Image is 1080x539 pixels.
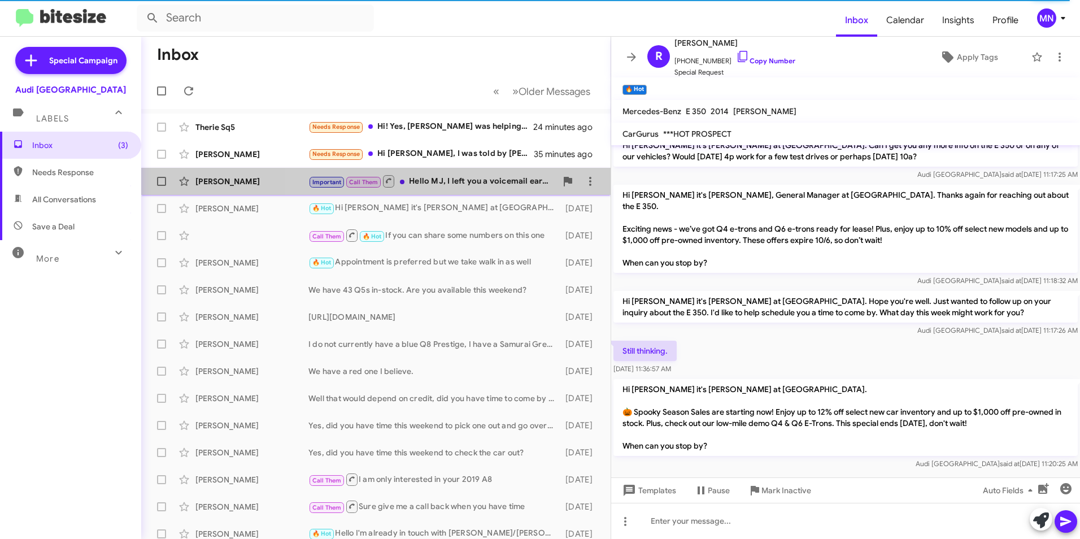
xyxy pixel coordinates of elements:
div: [PERSON_NAME] [195,474,308,485]
span: (3) [118,140,128,151]
div: MN [1037,8,1056,28]
div: [DATE] [560,338,602,350]
span: Audi [GEOGRAPHIC_DATA] [DATE] 11:20:25 AM [916,459,1078,468]
span: All Conversations [32,194,96,205]
span: Auto Fields [983,480,1037,501]
span: 2014 [711,106,729,116]
div: We have 43 Q5s in-stock. Are you available this weekend? [308,284,560,295]
div: Appointment is preferred but we take walk in as well [308,256,560,269]
a: Inbox [836,4,877,37]
div: [PERSON_NAME] [195,447,308,458]
span: said at [1001,326,1021,334]
div: Yes, did you have time this weekend to check the car out? [308,447,560,458]
div: [PERSON_NAME] [195,420,308,431]
div: [PERSON_NAME] [195,393,308,404]
span: Mark Inactive [761,480,811,501]
span: Needs Response [32,167,128,178]
span: R [655,47,663,66]
span: [PHONE_NUMBER] [674,50,795,67]
span: said at [1000,459,1020,468]
div: Therie Sq5 [195,121,308,133]
div: [DATE] [560,474,602,485]
div: [PERSON_NAME] [195,257,308,268]
div: [DATE] [560,230,602,241]
span: Pause [708,480,730,501]
div: I do not currently have a blue Q8 Prestige, I have a Samurai Grey color in the prestige [308,338,560,350]
span: said at [1001,276,1021,285]
div: If you can share some numbers on this one [308,228,560,242]
span: « [493,84,499,98]
div: [DATE] [560,284,602,295]
p: Hi [PERSON_NAME] it's [PERSON_NAME], General Manager at [GEOGRAPHIC_DATA]. Thanks again for reach... [613,185,1078,273]
a: Special Campaign [15,47,127,74]
span: Audi [GEOGRAPHIC_DATA] [DATE] 11:17:25 AM [917,170,1078,179]
a: Calendar [877,4,933,37]
div: [DATE] [560,257,602,268]
a: Insights [933,4,983,37]
button: Next [506,80,597,103]
nav: Page navigation example [487,80,597,103]
span: Needs Response [312,123,360,131]
small: 🔥 Hot [622,85,647,95]
div: [PERSON_NAME] [195,149,308,160]
span: Special Campaign [49,55,117,66]
div: 35 minutes ago [534,149,602,160]
span: said at [1001,170,1021,179]
div: Audi [GEOGRAPHIC_DATA] [15,84,126,95]
div: [PERSON_NAME] [195,284,308,295]
p: Hi [PERSON_NAME] it's [PERSON_NAME] at [GEOGRAPHIC_DATA]. Can I get you any more info on the E 35... [613,135,1078,167]
span: Important [312,179,342,186]
button: Apply Tags [911,47,1026,67]
div: [PERSON_NAME] [195,366,308,377]
div: [DATE] [560,393,602,404]
div: [DATE] [560,447,602,458]
a: Copy Number [736,56,795,65]
span: Audi [GEOGRAPHIC_DATA] [DATE] 11:17:26 AM [917,326,1078,334]
button: Mark Inactive [739,480,820,501]
span: [PERSON_NAME] [674,36,795,50]
div: [PERSON_NAME] [195,311,308,323]
div: [URL][DOMAIN_NAME] [308,311,560,323]
div: We have a red one I believe. [308,366,560,377]
button: Pause [685,480,739,501]
span: Save a Deal [32,221,75,232]
span: 🔥 Hot [312,530,332,537]
span: Audi [GEOGRAPHIC_DATA] [DATE] 11:18:32 AM [917,276,1078,285]
div: Yes, did you have time this weekend to pick one out and go over numbers? [308,420,560,431]
span: Inbox [32,140,128,151]
span: 🔥 Hot [363,233,382,240]
div: Sure give me a call back when you have time [308,499,560,514]
span: Call Them [312,477,342,484]
button: Auto Fields [974,480,1046,501]
div: Well that would depend on credit, did you have time to come by this weekend? [308,393,560,404]
span: E 350 [686,106,706,116]
div: [PERSON_NAME] [195,501,308,512]
div: Hi! Yes, [PERSON_NAME] was helping me. I test drove the all new SQ5 in Daytona grey. Was wonderin... [308,120,534,133]
div: [PERSON_NAME] [195,338,308,350]
span: Call Them [312,504,342,511]
span: Apply Tags [957,47,998,67]
a: Profile [983,4,1027,37]
span: Special Request [674,67,795,78]
span: Older Messages [519,85,590,98]
div: Hi [PERSON_NAME] it's [PERSON_NAME] at [GEOGRAPHIC_DATA]. 🎃 Spooky Season Sales are starting now!... [308,202,560,215]
span: Call Them [349,179,378,186]
span: More [36,254,59,264]
p: Still thinking. [613,341,677,361]
div: [DATE] [560,501,602,512]
h1: Inbox [157,46,199,64]
span: 🔥 Hot [312,259,332,266]
div: I am only interested in your 2019 A8 [308,472,560,486]
p: Hi [PERSON_NAME] it's [PERSON_NAME] at [GEOGRAPHIC_DATA]. 🎃 Spooky Season Sales are starting now!... [613,379,1078,456]
span: [DATE] 11:36:57 AM [613,364,671,373]
span: Call Them [312,233,342,240]
span: Mercedes-Benz [622,106,681,116]
div: Hi [PERSON_NAME], I was told by [PERSON_NAME] that you have a used Q6 ETron that has only 210 mil... [308,147,534,160]
span: » [512,84,519,98]
p: Hi [PERSON_NAME] it's [PERSON_NAME] at [GEOGRAPHIC_DATA]. Hope you're well. Just wanted to follow... [613,291,1078,323]
button: Previous [486,80,506,103]
span: Labels [36,114,69,124]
